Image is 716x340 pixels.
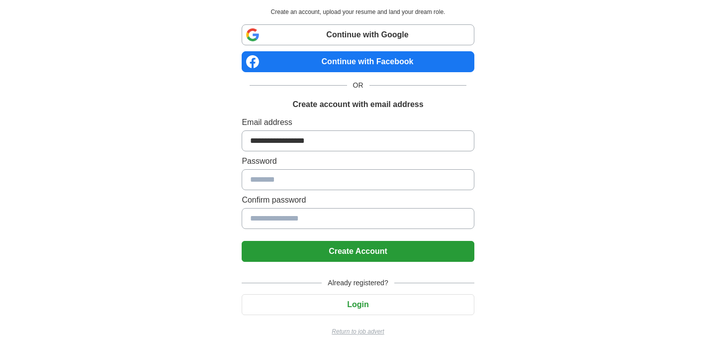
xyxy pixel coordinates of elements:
button: Login [242,294,474,315]
h1: Create account with email address [292,99,423,111]
a: Login [242,300,474,309]
label: Confirm password [242,194,474,206]
span: Already registered? [322,278,394,288]
a: Continue with Facebook [242,51,474,72]
span: OR [347,80,369,91]
label: Password [242,155,474,167]
label: Email address [242,116,474,128]
a: Return to job advert [242,327,474,336]
a: Continue with Google [242,24,474,45]
p: Create an account, upload your resume and land your dream role. [244,7,472,16]
button: Create Account [242,241,474,262]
